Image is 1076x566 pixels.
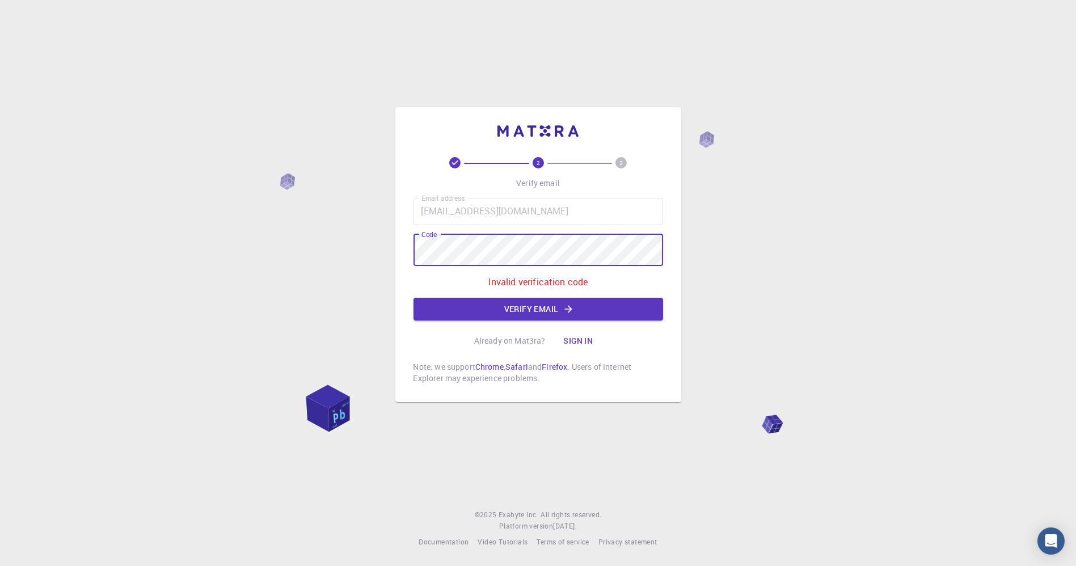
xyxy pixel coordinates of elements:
[537,537,589,546] span: Terms of service
[553,521,577,532] a: [DATE].
[421,193,465,203] label: Email address
[598,537,657,548] a: Privacy statement
[553,521,577,530] span: [DATE] .
[475,361,504,372] a: Chrome
[554,330,602,352] button: Sign in
[598,537,657,546] span: Privacy statement
[478,537,528,546] span: Video Tutorials
[619,159,623,167] text: 3
[488,275,588,289] p: Invalid verification code
[475,509,499,521] span: © 2025
[516,178,560,189] p: Verify email
[537,159,540,167] text: 2
[419,537,469,546] span: Documentation
[413,361,663,384] p: Note: we support , and . Users of Internet Explorer may experience problems.
[478,537,528,548] a: Video Tutorials
[499,510,538,519] span: Exabyte Inc.
[419,537,469,548] a: Documentation
[499,509,538,521] a: Exabyte Inc.
[421,230,437,239] label: Code
[413,298,663,320] button: Verify email
[542,361,567,372] a: Firefox
[499,521,553,532] span: Platform version
[1037,527,1065,555] div: Open Intercom Messenger
[537,537,589,548] a: Terms of service
[541,509,601,521] span: All rights reserved.
[474,335,546,347] p: Already on Mat3ra?
[505,361,528,372] a: Safari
